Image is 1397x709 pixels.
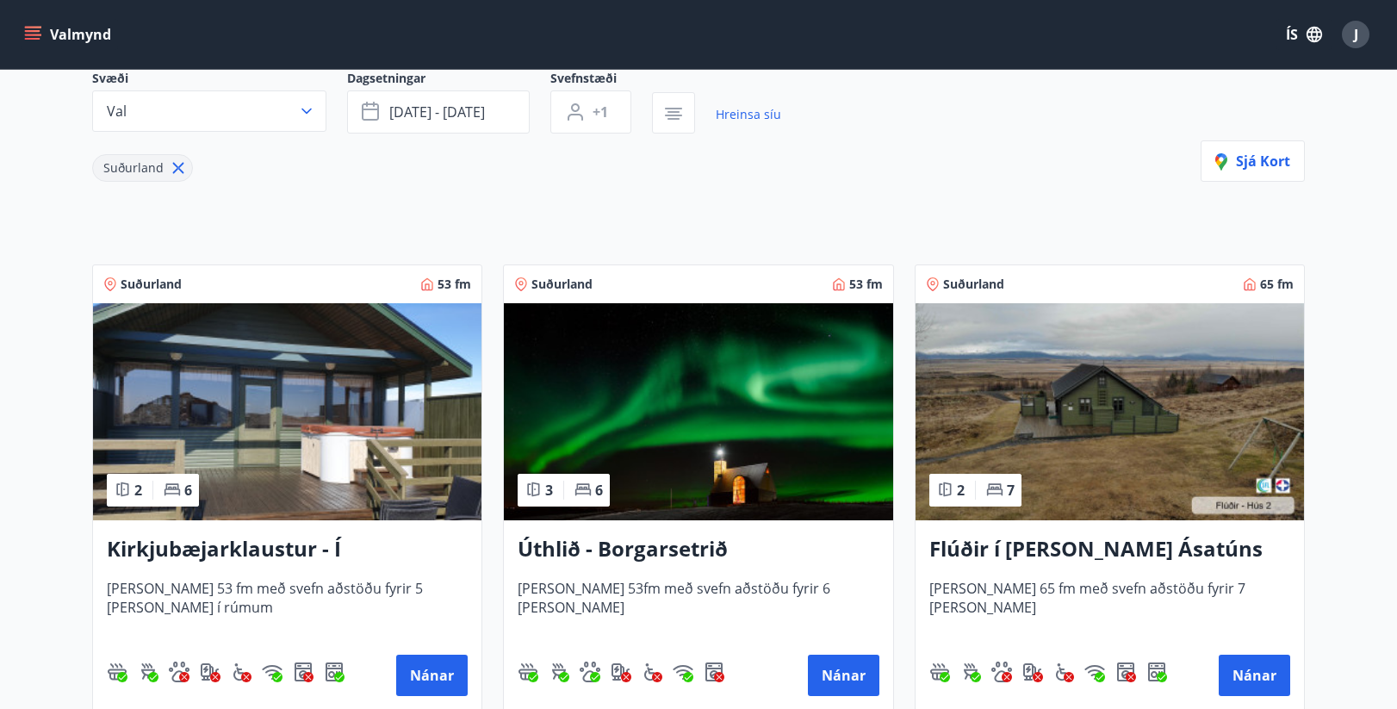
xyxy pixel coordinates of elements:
[957,481,965,500] span: 2
[991,662,1012,682] div: Gæludýr
[545,481,553,500] span: 3
[396,655,468,696] button: Nánar
[550,70,652,90] span: Svefnstæði
[518,534,879,565] h3: Úthlið - Borgarsetrið
[1053,662,1074,682] div: Aðgengi fyrir hjólastól
[93,303,481,520] img: Paella dish
[1022,662,1043,682] img: nH7E6Gw2rvWFb8XaSdRp44dhkQaj4PJkOoRYItBQ.svg
[960,662,981,682] img: ZXjrS3QKesehq6nQAPjaRuRTI364z8ohTALB4wBr.svg
[991,662,1012,682] img: pxcaIm5dSOV3FS4whs1soiYWTwFQvksT25a9J10C.svg
[593,103,608,121] span: +1
[1084,662,1105,682] img: HJRyFFsYp6qjeUYhR4dAD8CaCEsnIFYZ05miwXoh.svg
[808,655,879,696] button: Nánar
[92,90,326,132] button: Val
[673,662,693,682] div: Þráðlaust net
[1354,25,1358,44] span: J
[293,662,314,682] img: Dl16BY4EX9PAW649lg1C3oBuIaAsR6QVDQBO2cTm.svg
[1215,152,1290,171] span: Sjá kort
[716,96,781,134] a: Hreinsa síu
[518,579,879,636] span: [PERSON_NAME] 53fm með svefn aðstöðu fyrir 6 [PERSON_NAME]
[324,662,345,682] img: 7hj2GulIrg6h11dFIpsIzg8Ak2vZaScVwTihwv8g.svg
[611,662,631,682] div: Hleðslustöð fyrir rafbíla
[231,662,251,682] div: Aðgengi fyrir hjólastól
[504,303,892,520] img: Paella dish
[1260,276,1294,293] span: 65 fm
[200,662,220,682] div: Hleðslustöð fyrir rafbíla
[1146,662,1167,682] div: Uppþvottavél
[1007,481,1015,500] span: 7
[107,662,127,682] div: Heitur pottur
[1115,662,1136,682] img: Dl16BY4EX9PAW649lg1C3oBuIaAsR6QVDQBO2cTm.svg
[438,276,471,293] span: 53 fm
[549,662,569,682] img: ZXjrS3QKesehq6nQAPjaRuRTI364z8ohTALB4wBr.svg
[103,159,164,176] span: Suðurland
[262,662,283,682] img: HJRyFFsYp6qjeUYhR4dAD8CaCEsnIFYZ05miwXoh.svg
[1219,655,1290,696] button: Nánar
[1053,662,1074,682] img: 8IYIKVZQyRlUC6HQIIUSdjpPGRncJsz2RzLgWvp4.svg
[21,19,118,50] button: menu
[92,154,193,182] div: Suðurland
[704,662,724,682] img: Dl16BY4EX9PAW649lg1C3oBuIaAsR6QVDQBO2cTm.svg
[642,662,662,682] div: Aðgengi fyrir hjólastól
[943,276,1004,293] span: Suðurland
[200,662,220,682] img: nH7E6Gw2rvWFb8XaSdRp44dhkQaj4PJkOoRYItBQ.svg
[347,70,550,90] span: Dagsetningar
[107,579,468,636] span: [PERSON_NAME] 53 fm með svefn aðstöðu fyrir 5 [PERSON_NAME] í rúmum
[324,662,345,682] div: Uppþvottavél
[184,481,192,500] span: 6
[580,662,600,682] div: Gæludýr
[138,662,158,682] img: ZXjrS3QKesehq6nQAPjaRuRTI364z8ohTALB4wBr.svg
[1084,662,1105,682] div: Þráðlaust net
[169,662,189,682] img: pxcaIm5dSOV3FS4whs1soiYWTwFQvksT25a9J10C.svg
[550,90,631,134] button: +1
[704,662,724,682] div: Þvottavél
[929,579,1290,636] span: [PERSON_NAME] 65 fm með svefn aðstöðu fyrir 7 [PERSON_NAME]
[1201,140,1305,182] button: Sjá kort
[929,662,950,682] img: h89QDIuHlAdpqTriuIvuEWkTH976fOgBEOOeu1mi.svg
[134,481,142,500] span: 2
[611,662,631,682] img: nH7E6Gw2rvWFb8XaSdRp44dhkQaj4PJkOoRYItBQ.svg
[1115,662,1136,682] div: Þvottavél
[389,103,485,121] span: [DATE] - [DATE]
[107,102,127,121] span: Val
[1022,662,1043,682] div: Hleðslustöð fyrir rafbíla
[107,534,468,565] h3: Kirkjubæjarklaustur - Í [PERSON_NAME] Hæðargarðs
[531,276,593,293] span: Suðurland
[580,662,600,682] img: pxcaIm5dSOV3FS4whs1soiYWTwFQvksT25a9J10C.svg
[1335,14,1376,55] button: J
[121,276,182,293] span: Suðurland
[929,534,1290,565] h3: Flúðir í [PERSON_NAME] Ásatúns hús 2 - í [GEOGRAPHIC_DATA] E
[849,276,883,293] span: 53 fm
[231,662,251,682] img: 8IYIKVZQyRlUC6HQIIUSdjpPGRncJsz2RzLgWvp4.svg
[347,90,530,134] button: [DATE] - [DATE]
[960,662,981,682] div: Gasgrill
[518,662,538,682] img: h89QDIuHlAdpqTriuIvuEWkTH976fOgBEOOeu1mi.svg
[1276,19,1332,50] button: ÍS
[916,303,1304,520] img: Paella dish
[518,662,538,682] div: Heitur pottur
[1146,662,1167,682] img: 7hj2GulIrg6h11dFIpsIzg8Ak2vZaScVwTihwv8g.svg
[169,662,189,682] div: Gæludýr
[673,662,693,682] img: HJRyFFsYp6qjeUYhR4dAD8CaCEsnIFYZ05miwXoh.svg
[138,662,158,682] div: Gasgrill
[293,662,314,682] div: Þvottavél
[262,662,283,682] div: Þráðlaust net
[92,70,347,90] span: Svæði
[549,662,569,682] div: Gasgrill
[642,662,662,682] img: 8IYIKVZQyRlUC6HQIIUSdjpPGRncJsz2RzLgWvp4.svg
[929,662,950,682] div: Heitur pottur
[595,481,603,500] span: 6
[107,662,127,682] img: h89QDIuHlAdpqTriuIvuEWkTH976fOgBEOOeu1mi.svg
